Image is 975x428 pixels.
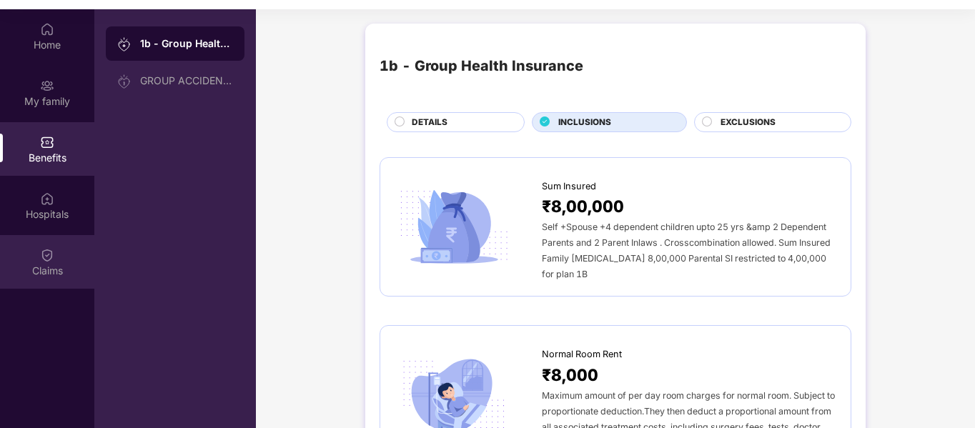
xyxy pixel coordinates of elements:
div: 1b - Group Health Insurance [140,36,233,51]
img: svg+xml;base64,PHN2ZyB3aWR0aD0iMjAiIGhlaWdodD0iMjAiIHZpZXdCb3g9IjAgMCAyMCAyMCIgZmlsbD0ibm9uZSIgeG... [117,37,132,51]
div: GROUP ACCIDENTAL INSURANCE [140,75,233,86]
span: EXCLUSIONS [721,116,776,129]
span: Normal Room Rent [542,347,622,362]
img: svg+xml;base64,PHN2ZyBpZD0iQmVuZWZpdHMiIHhtbG5zPSJodHRwOi8vd3d3LnczLm9yZy8yMDAwL3N2ZyIgd2lkdGg9Ij... [40,135,54,149]
span: Sum Insured [542,179,596,194]
img: svg+xml;base64,PHN2ZyBpZD0iQ2xhaW0iIHhtbG5zPSJodHRwOi8vd3d3LnczLm9yZy8yMDAwL3N2ZyIgd2lkdGg9IjIwIi... [40,248,54,262]
span: INCLUSIONS [558,116,611,129]
img: svg+xml;base64,PHN2ZyBpZD0iSG9zcGl0YWxzIiB4bWxucz0iaHR0cDovL3d3dy53My5vcmcvMjAwMC9zdmciIHdpZHRoPS... [40,191,54,206]
img: svg+xml;base64,PHN2ZyBpZD0iSG9tZSIgeG1sbnM9Imh0dHA6Ly93d3cudzMub3JnLzIwMDAvc3ZnIiB3aWR0aD0iMjAiIG... [40,22,54,36]
span: DETAILS [412,116,447,129]
img: svg+xml;base64,PHN2ZyB3aWR0aD0iMjAiIGhlaWdodD0iMjAiIHZpZXdCb3g9IjAgMCAyMCAyMCIgZmlsbD0ibm9uZSIgeG... [117,74,132,89]
div: 1b - Group Health Insurance [380,55,583,77]
span: Self +Spouse +4 dependent children upto 25 yrs &amp 2 Dependent Parents and 2 Parent Inlaws . Cro... [542,222,831,279]
img: svg+xml;base64,PHN2ZyB3aWR0aD0iMjAiIGhlaWdodD0iMjAiIHZpZXdCb3g9IjAgMCAyMCAyMCIgZmlsbD0ibm9uZSIgeG... [40,79,54,93]
span: ₹8,00,000 [542,194,624,219]
img: icon [395,186,513,268]
span: ₹8,000 [542,362,598,388]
